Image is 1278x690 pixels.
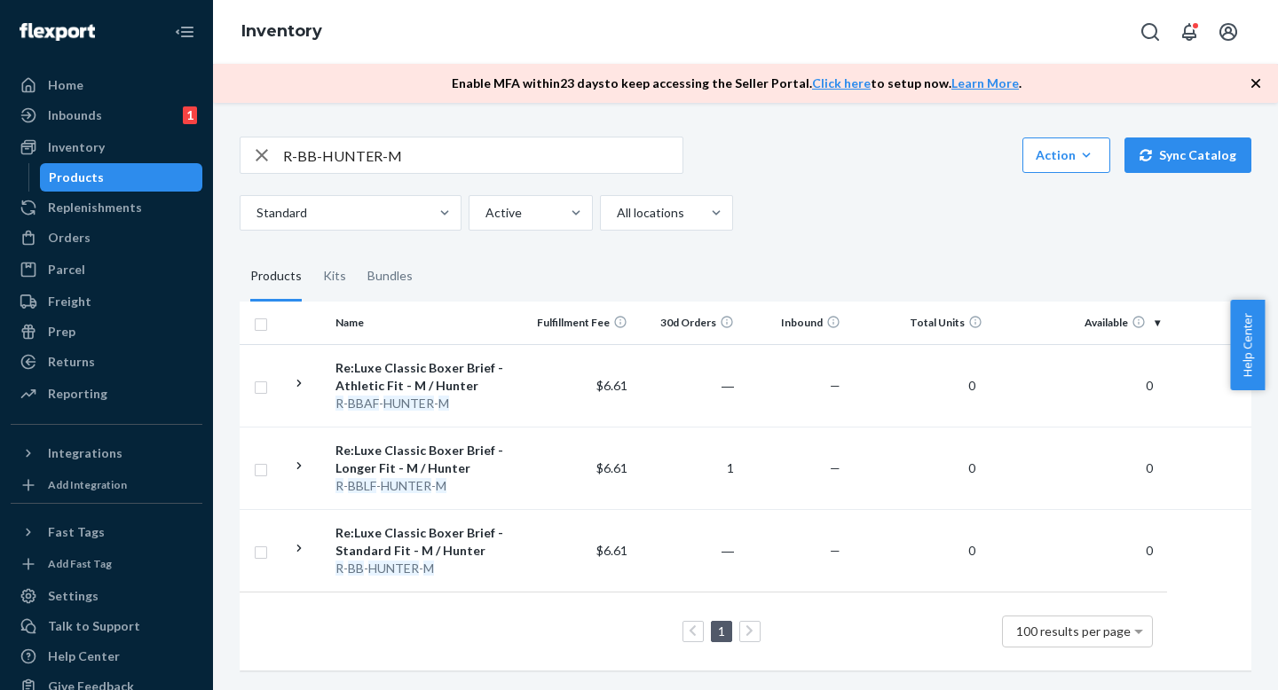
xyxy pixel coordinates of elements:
[452,74,1022,92] p: Enable MFA within 23 days to keep accessing the Seller Portal. to setup now. .
[348,561,364,576] em: BB
[48,556,112,571] div: Add Fast Tag
[227,6,336,58] ol: breadcrumbs
[381,478,431,493] em: HUNTER
[11,642,202,670] a: Help Center
[348,478,376,493] em: BBLF
[11,612,202,640] button: Talk to Support
[335,560,521,577] div: - - -
[635,344,741,427] td: ―
[830,460,840,475] span: —
[1132,14,1168,50] button: Open Search Box
[961,378,982,393] span: 0
[1022,137,1110,173] button: Action
[335,359,521,395] div: Re:Luxe Classic Boxer Brief - Athletic Fit - M / Hunter
[183,106,197,124] div: 1
[11,71,202,99] a: Home
[368,561,419,576] em: HUNTER
[255,204,256,222] input: Standard
[48,385,107,403] div: Reporting
[615,204,617,222] input: All locations
[961,543,982,558] span: 0
[250,252,302,302] div: Products
[11,223,202,252] a: Orders
[48,199,142,216] div: Replenishments
[635,427,741,509] td: 1
[484,204,485,222] input: Active
[830,543,840,558] span: —
[328,302,528,344] th: Name
[1124,137,1251,173] button: Sync Catalog
[528,302,635,344] th: Fulfillment Fee
[11,101,202,129] a: Inbounds1
[48,587,99,605] div: Settings
[11,287,202,316] a: Freight
[283,137,682,173] input: Search inventory by name or sku
[830,378,840,393] span: —
[596,543,627,558] span: $6.61
[11,582,202,610] a: Settings
[48,293,91,310] div: Freight
[335,442,521,477] div: Re:Luxe Classic Boxer Brief - Longer Fit - M / Hunter
[714,623,729,639] a: Page 1 is your current page
[48,76,83,94] div: Home
[335,395,521,412] div: - - -
[335,561,343,576] em: R
[1139,378,1160,393] span: 0
[335,478,343,493] em: R
[11,439,202,467] button: Integrations
[335,477,521,495] div: - - -
[48,106,102,124] div: Inbounds
[741,302,848,344] th: Inbound
[635,509,741,592] td: ―
[20,23,95,41] img: Flexport logo
[596,378,627,393] span: $6.61
[1139,460,1160,475] span: 0
[48,617,140,635] div: Talk to Support
[335,524,521,560] div: Re:Luxe Classic Boxer Brief - Standard Fit - M / Hunter
[48,353,95,371] div: Returns
[1211,14,1246,50] button: Open account menu
[951,75,1019,90] a: Learn More
[335,396,343,411] em: R
[11,255,202,284] a: Parcel
[1139,543,1160,558] span: 0
[323,252,346,302] div: Kits
[11,474,202,496] a: Add Integration
[48,477,127,492] div: Add Integration
[596,460,627,475] span: $6.61
[48,138,105,156] div: Inventory
[11,348,202,376] a: Returns
[1230,300,1265,390] button: Help Center
[848,302,990,344] th: Total Units
[11,518,202,546] button: Fast Tags
[961,460,982,475] span: 0
[436,478,446,493] em: M
[1016,623,1131,639] span: 100 results per page
[423,561,434,576] em: M
[1036,146,1097,164] div: Action
[48,323,75,341] div: Prep
[348,396,379,411] em: BBAF
[990,302,1167,344] th: Available
[49,169,104,186] div: Products
[11,318,202,346] a: Prep
[40,163,203,192] a: Products
[11,380,202,408] a: Reporting
[438,396,449,411] em: M
[48,444,122,462] div: Integrations
[11,553,202,575] a: Add Fast Tag
[812,75,871,90] a: Click here
[167,14,202,50] button: Close Navigation
[48,229,91,247] div: Orders
[48,261,85,278] div: Parcel
[367,252,413,302] div: Bundles
[11,133,202,161] a: Inventory
[383,396,434,411] em: HUNTER
[1171,14,1207,50] button: Open notifications
[48,647,120,665] div: Help Center
[635,302,741,344] th: 30d Orders
[48,523,105,541] div: Fast Tags
[241,21,322,41] a: Inventory
[11,193,202,222] a: Replenishments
